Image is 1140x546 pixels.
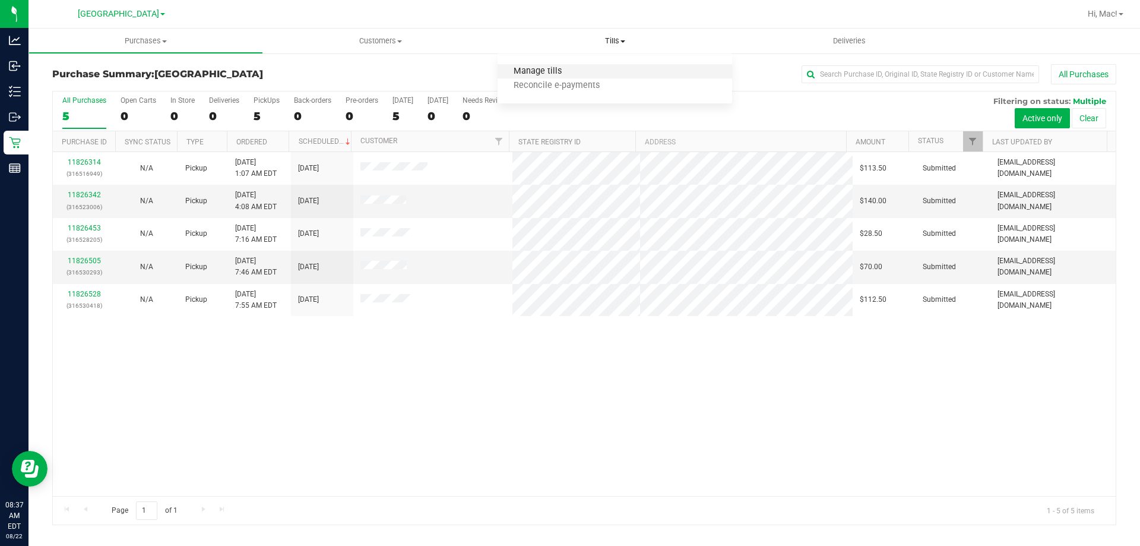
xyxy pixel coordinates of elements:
[62,96,106,105] div: All Purchases
[489,131,509,152] a: Filter
[923,294,956,305] span: Submitted
[997,190,1109,212] span: [EMAIL_ADDRESS][DOMAIN_NAME]
[498,81,616,91] span: Reconcile e-payments
[1015,108,1070,128] button: Active only
[235,157,277,179] span: [DATE] 1:07 AM EDT
[992,138,1052,146] a: Last Updated By
[498,36,732,46] span: Tills
[263,29,498,53] a: Customers
[463,109,506,123] div: 0
[997,289,1109,311] span: [EMAIL_ADDRESS][DOMAIN_NAME]
[185,195,207,207] span: Pickup
[185,261,207,273] span: Pickup
[802,65,1039,83] input: Search Purchase ID, Original ID, State Registry ID or Customer Name...
[918,137,943,145] a: Status
[236,138,267,146] a: Ordered
[121,109,156,123] div: 0
[298,195,319,207] span: [DATE]
[235,223,277,245] span: [DATE] 7:16 AM EDT
[860,294,886,305] span: $112.50
[9,86,21,97] inline-svg: Inventory
[392,96,413,105] div: [DATE]
[817,36,882,46] span: Deliveries
[963,131,983,152] a: Filter
[860,163,886,174] span: $113.50
[29,36,262,46] span: Purchases
[68,158,101,166] a: 11826314
[62,109,106,123] div: 5
[235,255,277,278] span: [DATE] 7:46 AM EDT
[997,157,1109,179] span: [EMAIL_ADDRESS][DOMAIN_NAME]
[360,137,397,145] a: Customer
[427,96,448,105] div: [DATE]
[140,163,153,174] button: N/A
[185,294,207,305] span: Pickup
[294,96,331,105] div: Back-orders
[78,9,159,19] span: [GEOGRAPHIC_DATA]
[140,295,153,304] span: Not Applicable
[52,69,407,80] h3: Purchase Summary:
[170,109,195,123] div: 0
[60,300,108,311] p: (316530418)
[1088,9,1117,18] span: Hi, Mac!
[392,109,413,123] div: 5
[186,138,204,146] a: Type
[140,263,153,271] span: Not Applicable
[299,137,353,146] a: Scheduled
[346,109,378,123] div: 0
[9,60,21,72] inline-svg: Inbound
[60,168,108,179] p: (316516949)
[121,96,156,105] div: Open Carts
[136,501,157,520] input: 1
[997,255,1109,278] span: [EMAIL_ADDRESS][DOMAIN_NAME]
[298,228,319,239] span: [DATE]
[298,163,319,174] span: [DATE]
[993,96,1071,106] span: Filtering on status:
[9,162,21,174] inline-svg: Reports
[1051,64,1116,84] button: All Purchases
[140,195,153,207] button: N/A
[235,190,277,212] span: [DATE] 4:08 AM EDT
[170,96,195,105] div: In Store
[140,197,153,205] span: Not Applicable
[68,224,101,232] a: 11826453
[28,29,263,53] a: Purchases
[254,96,280,105] div: PickUps
[923,195,956,207] span: Submitted
[68,257,101,265] a: 11826505
[923,163,956,174] span: Submitted
[346,96,378,105] div: Pre-orders
[1072,108,1106,128] button: Clear
[185,163,207,174] span: Pickup
[264,36,497,46] span: Customers
[294,109,331,123] div: 0
[518,138,581,146] a: State Registry ID
[860,261,882,273] span: $70.00
[154,68,263,80] span: [GEOGRAPHIC_DATA]
[923,261,956,273] span: Submitted
[140,164,153,172] span: Not Applicable
[140,229,153,238] span: Not Applicable
[68,191,101,199] a: 11826342
[860,228,882,239] span: $28.50
[60,201,108,213] p: (316523006)
[923,228,956,239] span: Submitted
[856,138,885,146] a: Amount
[9,34,21,46] inline-svg: Analytics
[997,223,1109,245] span: [EMAIL_ADDRESS][DOMAIN_NAME]
[9,137,21,149] inline-svg: Retail
[427,109,448,123] div: 0
[5,500,23,532] p: 08:37 AM EDT
[125,138,170,146] a: Sync Status
[209,109,239,123] div: 0
[60,234,108,245] p: (316528205)
[1037,501,1104,519] span: 1 - 5 of 5 items
[298,261,319,273] span: [DATE]
[5,532,23,541] p: 08/22
[860,195,886,207] span: $140.00
[235,289,277,311] span: [DATE] 7:55 AM EDT
[185,228,207,239] span: Pickup
[102,501,187,520] span: Page of 1
[463,96,506,105] div: Needs Review
[298,294,319,305] span: [DATE]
